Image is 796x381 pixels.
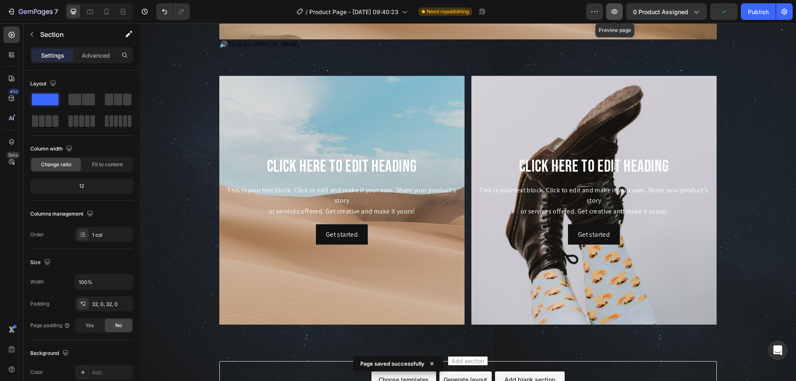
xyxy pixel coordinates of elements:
[360,359,425,368] p: Page saved successfully
[438,206,470,217] div: Get started
[41,161,71,168] span: Change ratio
[309,7,398,16] span: Product Page - [DATE] 09:40:23
[306,7,308,16] span: /
[239,352,289,361] div: Choose templates
[30,209,95,220] div: Columns management
[633,7,688,16] span: 0 product assigned
[30,143,74,155] div: Column width
[365,352,415,361] div: Add blank section
[30,231,44,238] div: Order
[3,3,62,20] button: 7
[8,88,20,95] div: 450
[92,369,131,376] div: Add...
[40,29,108,39] p: Section
[6,152,20,158] div: Beta
[92,301,131,308] div: 32, 0, 32, 0
[304,352,347,361] div: Generate layout
[30,78,58,90] div: Layout
[176,201,228,222] button: Get started
[30,348,70,359] div: Background
[82,51,110,60] p: Advanced
[85,322,94,329] span: Yes
[30,369,43,376] div: Color
[741,3,776,20] button: Publish
[30,278,44,286] div: Width
[92,161,123,168] span: Fit to content
[768,340,788,360] div: Open Intercom Messenger
[41,51,64,60] p: Settings
[338,133,570,154] h2: Click here to edit heading
[156,3,190,20] div: Undo/Redo
[30,257,52,268] div: Size
[338,161,570,194] div: This is your text block. Click to edit and make it your own. Share your product's story or servic...
[332,53,577,301] div: Background Image
[30,322,70,329] div: Page padding
[186,206,218,217] div: Get started
[32,180,131,192] div: 12
[308,333,348,342] span: Add section
[626,3,707,20] button: 0 product assigned
[30,300,49,308] div: Padding
[75,274,133,289] input: Auto
[54,7,58,17] p: 7
[748,7,769,16] div: Publish
[92,231,131,239] div: 1 col
[115,322,122,329] span: No
[140,23,796,381] iframe: Design area
[428,201,480,222] button: Get started
[427,8,469,15] span: Need republishing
